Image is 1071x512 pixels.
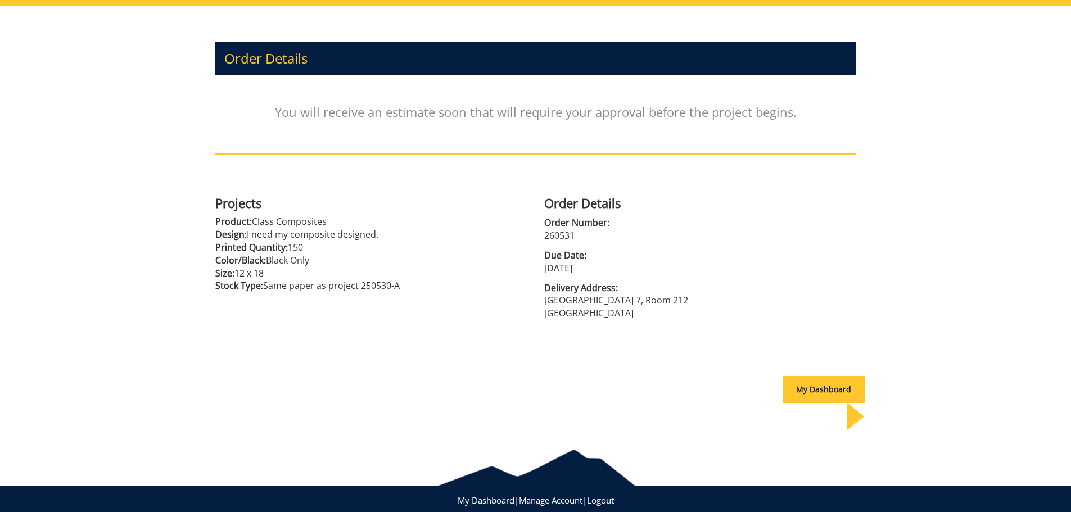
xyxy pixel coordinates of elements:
span: Order Number: [544,216,856,229]
p: 12 x 18 [215,267,527,280]
span: Delivery Address: [544,282,856,294]
span: Stock Type: [215,279,263,292]
p: I need my composite designed. [215,228,527,241]
span: Product: [215,215,252,228]
span: Size: [215,267,234,279]
p: [GEOGRAPHIC_DATA] 7, Room 212 [544,294,856,307]
p: Class Composites [215,215,527,228]
a: My Dashboard [783,384,865,395]
h4: Order Details [544,196,856,210]
span: Design: [215,228,247,241]
span: Printed Quantity: [215,241,288,253]
div: My Dashboard [783,376,865,403]
p: [DATE] [544,262,856,275]
a: My Dashboard [458,495,514,506]
p: Black Only [215,254,527,267]
p: [GEOGRAPHIC_DATA] [544,307,856,320]
a: Logout [587,495,614,506]
h4: Projects [215,196,527,210]
p: You will receive an estimate soon that will require your approval before the project begins. [215,80,856,143]
a: Manage Account [519,495,582,506]
p: 150 [215,241,527,254]
h3: Order Details [215,42,856,75]
p: Same paper as project 250530-A [215,279,527,292]
p: 260531 [544,229,856,242]
span: Color/Black: [215,254,266,266]
span: Due Date: [544,249,856,262]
